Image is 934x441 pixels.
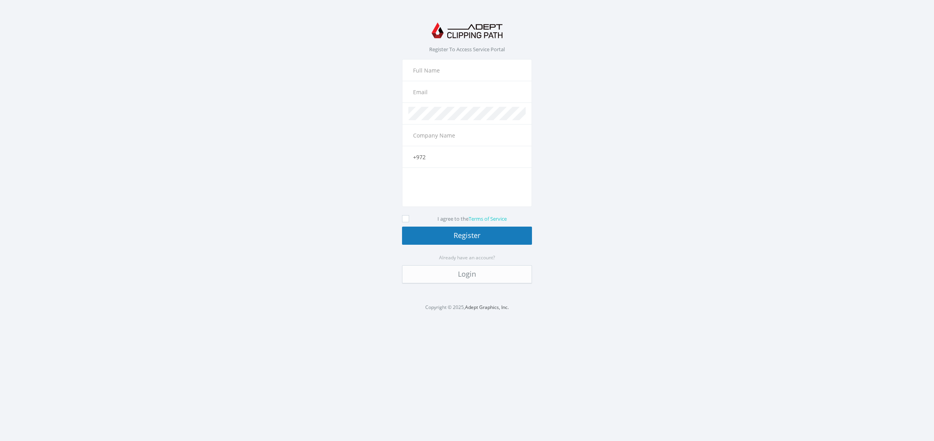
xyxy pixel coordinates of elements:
input: Company Name [408,128,526,142]
small: Already have an account? [439,254,495,261]
input: Phone Number [408,150,526,164]
input: Email [408,85,526,99]
button: Register [402,227,532,245]
img: Adept Graphics [432,22,502,38]
a: Login [402,265,532,283]
a: Adept Graphics, Inc. [465,304,509,311]
iframe: reCAPTCHA [408,172,528,203]
span: Register To Access Service Portal [429,46,505,53]
input: Full Name [408,63,526,77]
label: I agree to the [437,215,507,222]
small: Copyright © 2025, [425,304,509,311]
a: Terms of Service [469,215,507,222]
